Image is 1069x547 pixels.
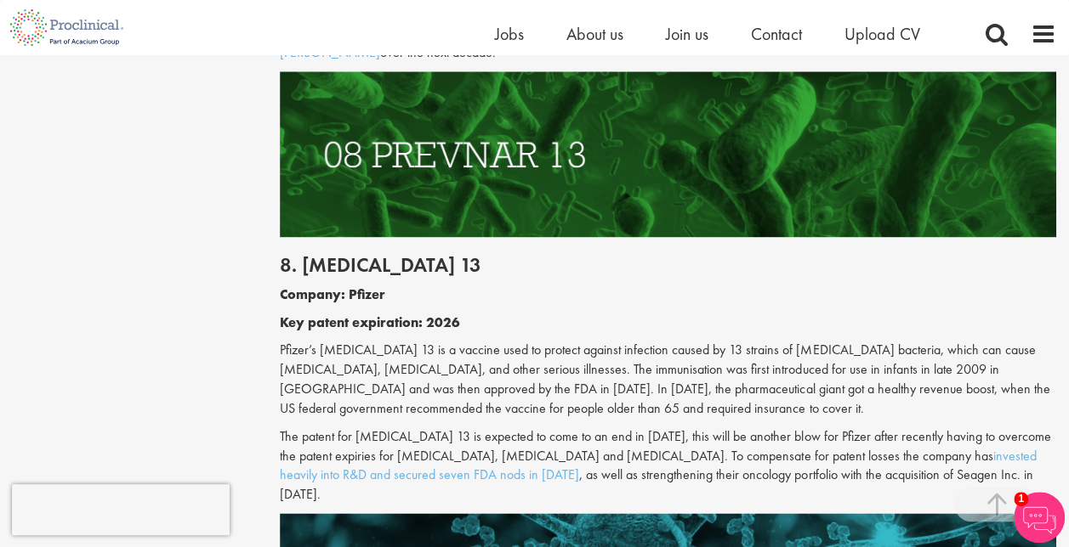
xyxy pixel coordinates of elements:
[12,484,230,535] iframe: reCAPTCHA
[280,341,1056,418] p: Pfizer’s [MEDICAL_DATA] 13 is a vaccine used to protect against infection caused by 13 strains of...
[280,313,460,331] b: Key patent expiration: 2026
[1014,492,1065,543] img: Chatbot
[844,23,920,45] a: Upload CV
[280,447,1036,484] a: invested heavily into R&D and secured seven FDA nods in [DATE]
[280,71,1056,237] img: Drugs with patents due to expire Prevnar 13
[1014,492,1028,506] span: 1
[751,23,802,45] a: Contact
[280,285,385,303] b: Company: Pfizer
[566,23,623,45] a: About us
[495,23,524,45] a: Jobs
[666,23,708,45] a: Join us
[280,254,1056,276] h2: 8. [MEDICAL_DATA] 13
[280,427,1056,505] p: The patent for [MEDICAL_DATA] 13 is expected to come to an end in [DATE], this will be another bl...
